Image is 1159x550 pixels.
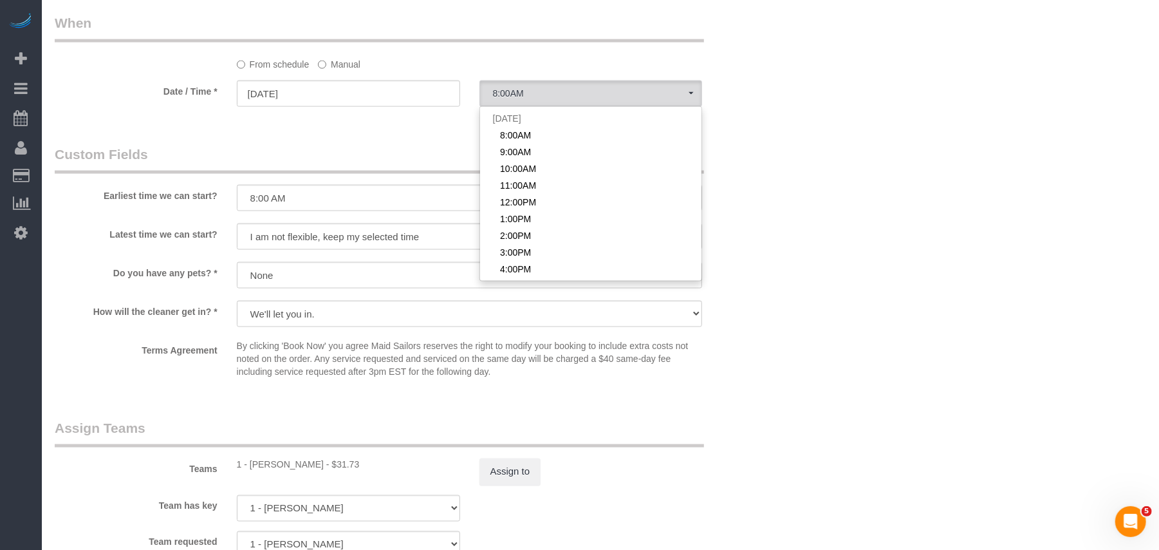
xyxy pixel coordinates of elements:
[55,419,704,448] legend: Assign Teams
[45,262,227,280] label: Do you have any pets? *
[45,531,227,549] label: Team requested
[45,339,227,357] label: Terms Agreement
[45,459,227,476] label: Teams
[237,339,703,378] p: By clicking 'Book Now' you agree Maid Sailors reserves the right to modify your booking to includ...
[500,246,531,259] span: 3:00PM
[318,53,360,71] label: Manual
[493,113,521,124] span: [DATE]
[500,196,536,209] span: 12:00PM
[500,263,531,276] span: 4:00PM
[45,301,227,318] label: How will the cleaner get in? *
[55,145,704,174] legend: Custom Fields
[45,81,227,98] label: Date / Time *
[479,81,703,107] button: 8:00AM
[237,81,460,107] input: MM/DD/YYYY
[500,179,536,192] span: 11:00AM
[45,185,227,202] label: Earliest time we can start?
[237,53,310,71] label: From schedule
[318,61,326,69] input: Manual
[500,213,531,225] span: 1:00PM
[1142,506,1152,517] span: 5
[479,459,541,486] button: Assign to
[493,88,689,99] span: 8:00AM
[500,146,531,158] span: 9:00AM
[500,162,536,175] span: 10:00AM
[45,495,227,513] label: Team has key
[8,13,33,31] img: Automaid Logo
[55,14,704,43] legend: When
[45,223,227,241] label: Latest time we can start?
[500,129,531,142] span: 8:00AM
[237,459,460,471] div: 1.67 hour x $19.00/hour
[1115,506,1146,537] iframe: Intercom live chat
[237,61,245,69] input: From schedule
[500,229,531,242] span: 2:00PM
